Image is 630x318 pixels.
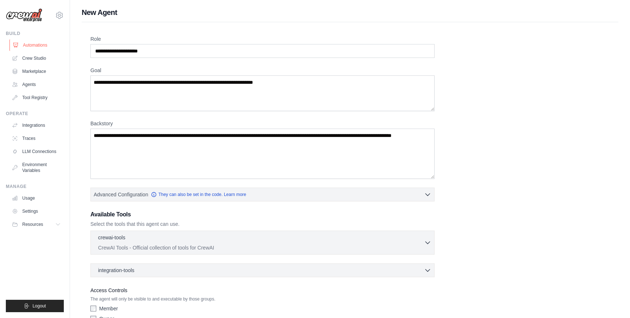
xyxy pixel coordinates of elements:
a: Traces [9,133,64,144]
button: Logout [6,300,64,312]
span: integration-tools [98,267,135,274]
button: Advanced Configuration They can also be set in the code. Learn more [91,188,434,201]
a: Environment Variables [9,159,64,176]
button: Resources [9,219,64,230]
a: Integrations [9,119,64,131]
a: Automations [9,39,65,51]
p: The agent will only be visible to and executable by those groups. [90,296,435,302]
label: Role [90,35,435,43]
button: crewai-tools CrewAI Tools - Official collection of tools for CrewAI [94,234,431,251]
a: LLM Connections [9,146,64,157]
div: Build [6,31,64,36]
h3: Available Tools [90,210,435,219]
label: Member [99,305,118,312]
p: crewai-tools [98,234,125,241]
div: Manage [6,184,64,189]
span: Logout [32,303,46,309]
a: Marketplace [9,66,64,77]
img: Logo [6,8,42,22]
label: Backstory [90,120,435,127]
span: Resources [22,221,43,227]
p: Select the tools that this agent can use. [90,220,435,228]
a: Crew Studio [9,52,64,64]
p: CrewAI Tools - Official collection of tools for CrewAI [98,244,424,251]
span: Advanced Configuration [94,191,148,198]
a: Tool Registry [9,92,64,103]
h1: New Agent [82,7,618,17]
a: They can also be set in the code. Learn more [151,192,246,197]
a: Agents [9,79,64,90]
a: Settings [9,205,64,217]
button: integration-tools [94,267,431,274]
label: Goal [90,67,435,74]
a: Usage [9,192,64,204]
label: Access Controls [90,286,435,295]
div: Operate [6,111,64,117]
